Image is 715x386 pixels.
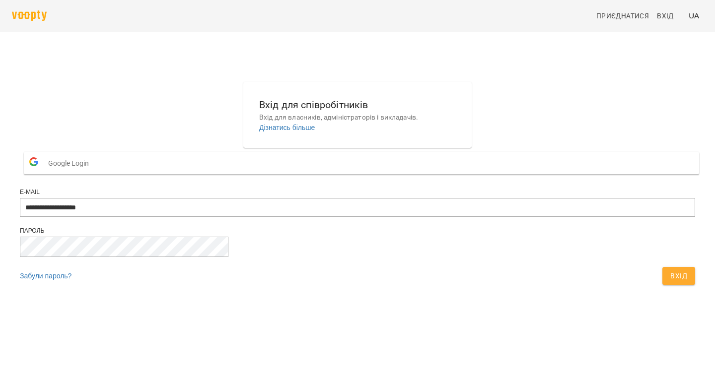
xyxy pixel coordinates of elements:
[259,113,456,123] p: Вхід для власників, адміністраторів і викладачів.
[20,188,695,196] div: E-mail
[20,227,695,235] div: Пароль
[685,6,703,25] button: UA
[48,153,94,173] span: Google Login
[251,89,464,140] button: Вхід для співробітниківВхід для власників, адміністраторів і викладачів.Дізнатись більше
[592,7,653,25] a: Приєднатися
[662,267,695,285] button: Вхід
[259,124,315,131] a: Дізнатись більше
[20,272,71,280] a: Забули пароль?
[24,152,699,174] button: Google Login
[689,10,699,21] span: UA
[12,10,47,21] img: voopty.png
[657,10,674,22] span: Вхід
[596,10,649,22] span: Приєднатися
[670,270,687,282] span: Вхід
[653,7,685,25] a: Вхід
[259,97,456,113] h6: Вхід для співробітників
